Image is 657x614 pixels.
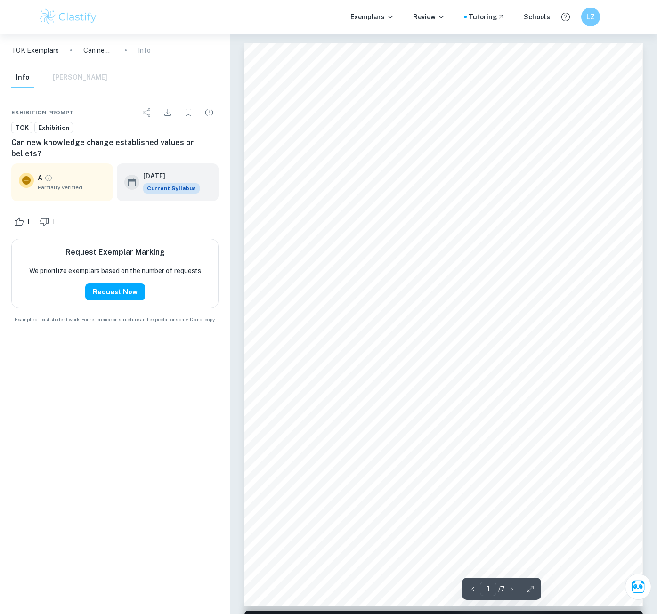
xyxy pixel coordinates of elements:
[292,185,567,193] span: justified, true belief. Values are emotionally rooted principles guiding beliefs. Politics
[11,45,59,56] a: TOK Exemplars
[316,424,589,432] span: My first object is a sign reading 8THE 2nd AMENDMENT IS NOT NEGOTIABLE9
[38,173,42,183] p: A
[292,498,476,506] span: between firearm prevalence and gun violence (Hepburn).
[143,171,192,181] h6: [DATE]
[44,174,53,182] a: Grade partially verified
[316,166,579,174] span: Beliefs are pieces of information considered true by an individual; knowledge is a
[350,12,394,22] p: Exemplars
[292,259,328,267] span: OBJECT 1
[292,460,570,469] span: banning semi-automatic firearms to address high firearm homicide rates. This law was
[416,129,470,137] span: Word count: 942
[292,534,624,542] span: [MEDICAL_DATA] the values. With this sign, the value is individual freedom and the new knowledge is
[38,183,105,192] span: Partially verified
[12,123,32,133] span: TOK
[47,218,60,227] span: 1
[558,9,574,25] button: Help and Feedback
[408,111,478,119] span: Personal code: kfr475
[200,103,219,122] div: Report issue
[143,183,200,194] span: Current Syllabus
[138,103,156,122] div: Share
[138,45,151,56] p: Info
[65,247,165,258] h6: Request Exemplar Marking
[22,218,35,227] span: 1
[292,148,353,156] span: INTRODUCTION
[11,137,219,160] h6: Can new knowledge change established values or beliefs?
[11,108,73,117] span: Exhibition Prompt
[413,12,445,22] p: Review
[179,103,198,122] div: Bookmark
[292,442,650,450] span: at a pro-gun protest in [US_STATE], [GEOGRAPHIC_DATA]. The protest was in response to the NY SAFE...
[569,68,594,76] span: kfr475 1
[524,12,550,22] a: Schools
[316,516,593,524] span: The sign demonstrates how attacking established values with new knowledge does not
[143,183,200,194] div: This exemplar is based on the current syllabus. Feel free to refer to it for inspiration/ideas wh...
[292,203,587,211] span: illustrate how new knowledge is often ineffective at changing established values and beliefs
[29,266,201,276] p: We prioritize exemplars based on the number of requests
[11,214,35,229] div: Like
[35,123,73,133] span: Exhibition
[498,584,505,594] p: / 7
[39,8,98,26] img: Clastify logo
[83,45,114,56] p: Can new knowledge change established values or beliefs?
[292,479,574,487] span: supported by evidence gained through statistical analysis revealing a strong relationship
[581,8,600,26] button: LZ
[585,12,596,22] h6: LZ
[85,283,145,300] button: Request Now
[34,122,73,134] a: Exhibition
[292,221,537,229] span: but there are instances where supplementary knowledge is all that is needed.
[11,67,34,88] button: Info
[469,12,505,22] a: Tutoring
[11,122,32,134] a: TOK
[625,574,651,600] button: Ask Clai
[11,316,219,323] span: Example of past student work. For reference on structure and expectations only. Do not copy.
[158,103,177,122] div: Download
[340,92,547,100] span: 11. Can new knowledge change established values or beliefs?
[37,214,60,229] div: Dislike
